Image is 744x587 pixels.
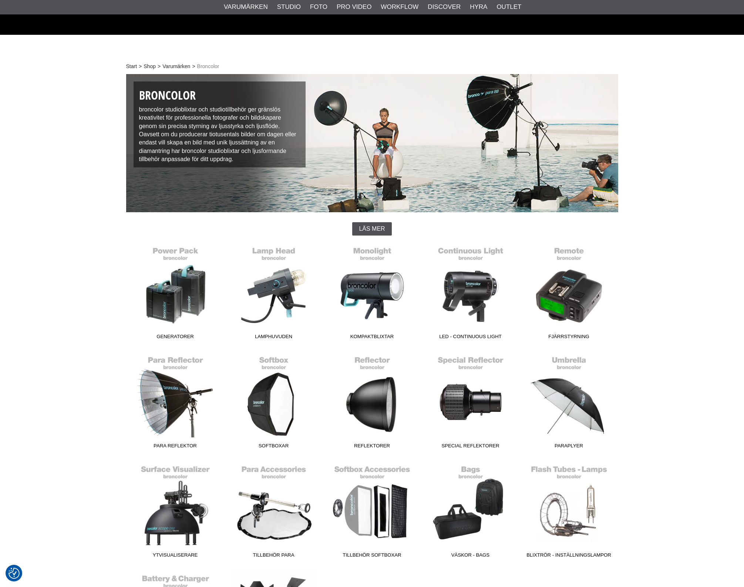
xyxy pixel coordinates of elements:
span: Para Reflektor [126,442,225,452]
span: Reflektorer [323,442,421,452]
a: Outlet [496,2,521,12]
div: broncolor studioblixtar och studiotillbehör ger gränslös kreativitet för professionella fotografe... [134,81,306,167]
a: Tillbehör Softboxar [323,461,421,561]
a: Ytvisualiserare [126,461,225,561]
span: Väskor - Bags [421,551,520,561]
a: Varumärken [224,2,268,12]
span: > [158,63,161,70]
span: Special Reflektorer [421,442,520,452]
span: LED - Continuous Light [421,333,520,343]
button: Samtyckesinställningar [9,567,20,580]
a: Special Reflektorer [421,352,520,452]
a: Väskor - Bags [421,461,520,561]
span: Lamphuvuden [225,333,323,343]
a: Start [126,63,137,70]
span: > [139,63,142,70]
a: Shop [144,63,156,70]
a: Discover [428,2,461,12]
a: LED - Continuous Light [421,243,520,343]
a: Studio [277,2,301,12]
span: Softboxar [225,442,323,452]
a: Tillbehör Para [225,461,323,561]
span: Ytvisualiserare [126,551,225,561]
a: Reflektorer [323,352,421,452]
span: > [192,63,195,70]
a: Fjärrstyrning [520,243,618,343]
a: Pro Video [337,2,371,12]
span: Broncolor [197,63,219,70]
a: Paraplyer [520,352,618,452]
span: Generatorer [126,333,225,343]
span: Läs mer [359,226,385,232]
a: Hyra [470,2,487,12]
h1: Broncolor [139,87,300,104]
a: Workflow [381,2,418,12]
a: Kompaktblixtar [323,243,421,343]
img: Broncolor Professional Lighting System [126,74,618,212]
span: Kompaktblixtar [323,333,421,343]
span: Paraplyer [520,442,618,452]
span: Blixtrör - Inställningslampor [520,551,618,561]
span: Tillbehör Para [225,551,323,561]
a: Softboxar [225,352,323,452]
span: Tillbehör Softboxar [323,551,421,561]
a: Para Reflektor [126,352,225,452]
a: Varumärken [162,63,190,70]
a: Lamphuvuden [225,243,323,343]
span: Fjärrstyrning [520,333,618,343]
a: Blixtrör - Inställningslampor [520,461,618,561]
img: Revisit consent button [9,568,20,579]
a: Generatorer [126,243,225,343]
a: Foto [310,2,327,12]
